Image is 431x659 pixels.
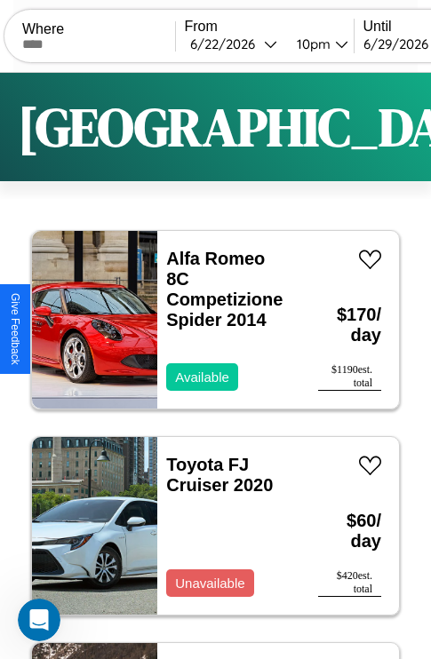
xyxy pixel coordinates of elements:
[318,493,381,569] h3: $ 60 / day
[185,19,354,35] label: From
[318,363,381,391] div: $ 1190 est. total
[318,287,381,363] h3: $ 170 / day
[318,569,381,597] div: $ 420 est. total
[190,36,264,52] div: 6 / 22 / 2026
[283,35,354,53] button: 10pm
[288,36,335,52] div: 10pm
[185,35,283,53] button: 6/22/2026
[166,249,283,329] a: Alfa Romeo 8C Competizione Spider 2014
[22,21,175,37] label: Where
[166,455,273,495] a: Toyota FJ Cruiser 2020
[175,365,229,389] p: Available
[18,599,60,641] iframe: Intercom live chat
[9,293,21,365] div: Give Feedback
[175,571,244,595] p: Unavailable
